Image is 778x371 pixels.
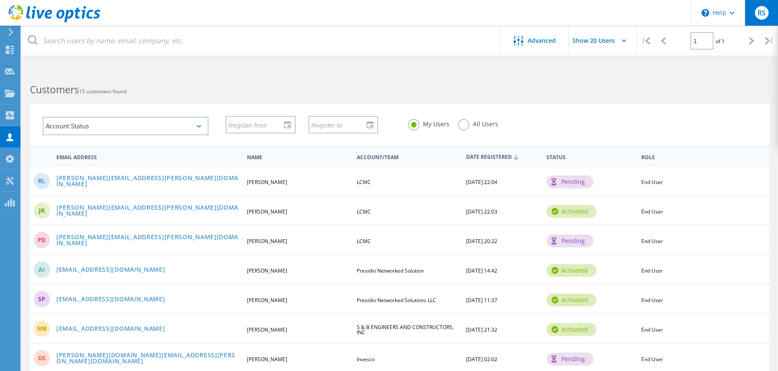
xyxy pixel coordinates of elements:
div: pending [546,353,593,365]
span: DS [38,355,46,361]
span: of 1 [716,38,725,45]
div: pending [546,175,593,188]
a: [EMAIL_ADDRESS][DOMAIN_NAME] [56,296,165,303]
span: Invesco [357,356,375,363]
div: activated [546,294,596,306]
span: [PERSON_NAME] [247,208,287,215]
span: [PERSON_NAME] [247,178,287,186]
span: LCMC [357,237,371,245]
span: Date Registered [466,154,539,160]
input: Register to [309,116,372,133]
span: [PERSON_NAME] [247,237,287,245]
span: 15 customers found [79,88,126,95]
span: End User [641,267,663,274]
a: [PERSON_NAME][EMAIL_ADDRESS][PERSON_NAME][DOMAIN_NAME] [56,234,240,247]
a: [PERSON_NAME][DOMAIN_NAME][EMAIL_ADDRESS][PERSON_NAME][DOMAIN_NAME] [56,352,240,365]
span: Role [641,155,736,160]
a: [PERSON_NAME][EMAIL_ADDRESS][PERSON_NAME][DOMAIN_NAME] [56,205,240,218]
span: [DATE] 22:03 [466,208,497,215]
span: [PERSON_NAME] [247,297,287,304]
span: RS [757,9,766,16]
span: RL [38,178,45,184]
span: [DATE] 14:42 [466,267,497,274]
div: | [637,26,655,56]
span: End User [641,326,663,333]
span: Presidio Networked Solutions LLC [357,297,436,304]
span: End User [641,178,663,186]
a: [EMAIL_ADDRESS][DOMAIN_NAME] [56,267,165,274]
div: activated [546,205,596,218]
label: My Users [408,119,449,127]
div: activated [546,264,596,277]
a: [PERSON_NAME][EMAIL_ADDRESS][PERSON_NAME][DOMAIN_NAME] [56,175,240,188]
span: Advanced [528,38,556,44]
svg: \n [702,9,709,17]
span: End User [641,208,663,215]
a: Live Optics Dashboard [9,18,100,24]
span: LCMC [357,208,371,215]
div: pending [546,234,593,247]
span: LCMC [357,178,371,186]
a: [EMAIL_ADDRESS][DOMAIN_NAME] [56,326,165,333]
span: [PERSON_NAME] [247,356,287,363]
span: AI [38,267,45,273]
span: Status [546,155,634,160]
span: Name [247,155,349,160]
span: Email Address [56,155,240,160]
span: PD [38,237,46,243]
span: End User [641,237,663,245]
span: [PERSON_NAME] [247,267,287,274]
span: End User [641,297,663,304]
span: JK [39,208,45,214]
span: MB [37,326,47,332]
input: Register from [226,116,289,133]
b: Customers [30,83,79,96]
span: [DATE] 02:02 [466,356,497,363]
span: [DATE] 20:22 [466,237,497,245]
label: All Users [458,119,498,127]
span: End User [641,356,663,363]
span: [DATE] 22:04 [466,178,497,186]
div: Account Status [43,117,208,135]
span: SP [38,296,45,302]
div: | [760,26,778,56]
span: [DATE] 21:32 [466,326,497,333]
span: S & B ENGINEERS AND CONSTRUCTORS, INC [357,324,454,336]
div: activated [546,323,596,336]
input: Search users by name, email, company, etc. [21,26,501,56]
span: Account/Team [357,155,459,160]
span: Presidio Networked Solution [357,267,424,274]
span: [PERSON_NAME] [247,326,287,333]
span: [DATE] 11:37 [466,297,497,304]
